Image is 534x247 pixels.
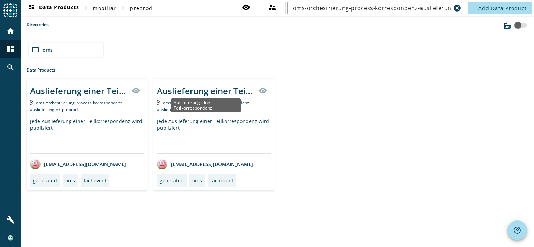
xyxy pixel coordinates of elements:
[30,159,126,169] div: [EMAIL_ADDRESS][DOMAIN_NAME]
[30,85,128,97] div: Auslieferung einer Teilkorrespondenz
[84,177,107,184] div: fachevent
[6,45,15,53] mat-icon: dashboard
[127,2,155,14] button: preprod
[24,2,82,14] button: Data Products
[268,3,276,12] mat-icon: supervisor_account
[132,87,140,95] mat-icon: visibility
[82,3,90,12] mat-icon: chevron_right
[90,2,119,14] button: mobiliar
[27,67,528,73] div: Data Products
[93,5,116,12] span: mobiliar
[27,4,79,12] span: Data Products
[513,226,521,234] mat-icon: help_outline
[157,100,160,105] img: Kafka Topic: oms-orchestrierung-process-korrespondenz-auslieferung-v4-preprod
[65,177,75,184] div: oms
[6,216,15,224] mat-icon: build
[6,63,15,72] mat-icon: search
[453,4,461,12] mat-icon: cancel
[27,4,36,12] mat-icon: dashboard
[31,45,40,54] mat-icon: folder_open
[157,159,167,169] img: avatar
[293,4,451,12] input: Search (% or * for wildcards)
[3,3,17,17] img: spoud-logo.svg
[157,118,271,153] div: Jede Auslieferung einer Teilkorrespondenz wird publiziert
[27,22,49,35] label: Directories
[259,87,267,95] mat-icon: visibility
[30,159,41,169] img: avatar
[6,27,15,35] mat-icon: home
[160,177,184,184] div: generated
[210,177,233,184] div: fachevent
[157,159,253,169] div: [EMAIL_ADDRESS][DOMAIN_NAME]
[33,177,57,184] div: generated
[30,118,144,153] div: Jede Auslieferung einer Teilkorrespondenz wird publiziert
[192,177,202,184] div: oms
[30,100,33,105] img: Kafka Topic: oms-orchestrierung-process-korrespondenz-auslieferung-v3-preprod
[43,46,53,53] span: oms
[30,100,124,112] span: Kafka Topic: oms-orchestrierung-process-korrespondenz-auslieferung-v3-preprod
[171,98,241,112] div: Auslieferung einer Teilkorrespondenz
[119,3,127,12] mat-icon: chevron_right
[157,100,251,112] span: Kafka Topic: oms-orchestrierung-process-korrespondenz-auslieferung-v4-preprod
[452,3,462,13] button: Clear
[242,3,250,12] mat-icon: visibility
[130,5,152,12] span: preprod
[7,234,14,241] img: 1b0cbec40d024048646a4872776d4bf0
[468,2,532,14] button: Add Data Product
[472,6,476,10] mat-icon: add
[157,85,254,97] div: Auslieferung einer Teilkorrespondenz
[478,5,527,12] span: Add Data Product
